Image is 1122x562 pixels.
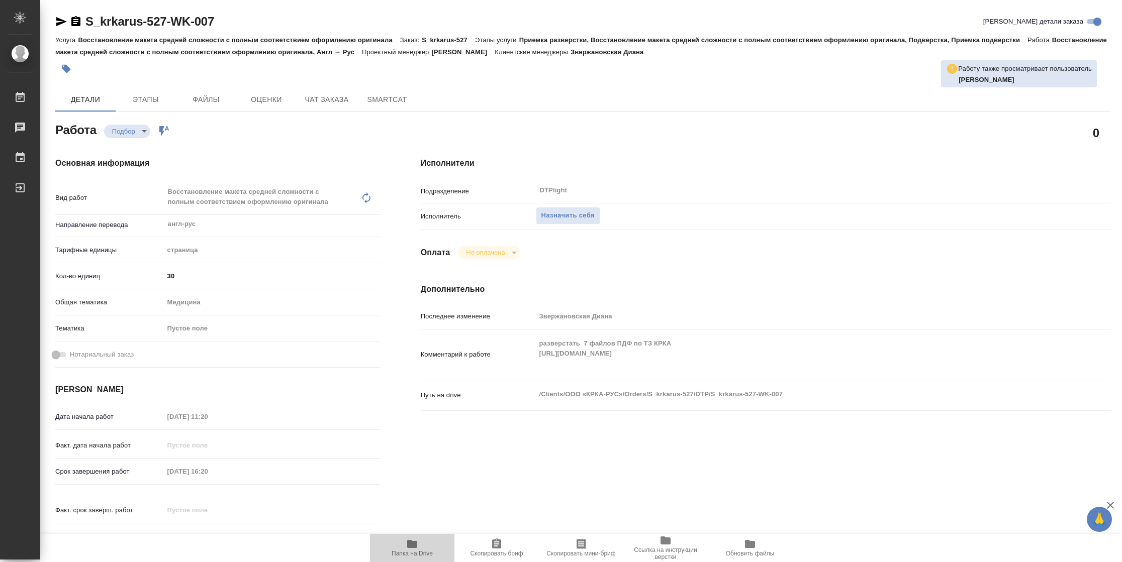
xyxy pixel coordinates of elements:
[959,75,1092,85] p: Носкова Анна
[55,531,164,541] p: Срок завершения услуги
[55,505,164,515] p: Факт. срок заверш. работ
[539,534,623,562] button: Скопировать мини-бриф
[421,390,536,400] p: Путь на drive
[571,48,651,56] p: Звержановская Диана
[1093,124,1099,141] h2: 0
[362,48,431,56] p: Проектный менеджер
[164,409,252,424] input: Пустое поле
[958,64,1092,74] p: Работу также просматривает пользователь
[164,464,252,479] input: Пустое поле
[55,16,67,28] button: Скопировать ссылку для ЯМессенджера
[182,93,230,106] span: Файлы
[122,93,170,106] span: Этапы
[78,36,400,44] p: Восстановление макета средней сложности с полным соответствием оформлению оригинала
[85,15,214,28] a: S_krkarus-527-WK-007
[726,550,775,557] span: Обновить файлы
[421,350,536,360] p: Комментарий к работе
[55,58,77,80] button: Добавить тэг
[1091,509,1108,530] span: 🙏
[242,93,291,106] span: Оценки
[55,384,381,396] h4: [PERSON_NAME]
[55,193,164,203] p: Вид работ
[546,550,615,557] span: Скопировать мини-бриф
[421,283,1111,295] h4: Дополнительно
[959,76,1014,83] b: [PERSON_NAME]
[470,550,523,557] span: Скопировать бриф
[303,93,351,106] span: Чат заказа
[400,36,422,44] p: Заказ:
[70,16,82,28] button: Скопировать ссылку
[55,157,381,169] h4: Основная информация
[164,438,252,453] input: Пустое поле
[370,534,454,562] button: Папка на Drive
[463,248,508,257] button: Не оплачена
[431,48,495,56] p: [PERSON_NAME]
[454,534,539,562] button: Скопировать бриф
[55,440,164,451] p: Факт. дата начала работ
[983,17,1083,27] span: [PERSON_NAME] детали заказа
[519,36,1027,44] p: Приемка разверстки, Восстановление макета средней сложности с полным соответствием оформлению ори...
[164,242,381,259] div: страница
[1027,36,1052,44] p: Работа
[104,125,150,138] div: Подбор
[541,210,595,221] span: Назначить себя
[109,127,138,136] button: Подбор
[536,335,1054,372] textarea: разверстать 7 файлов ПДФ по ТЗ КРКА [URL][DOMAIN_NAME]
[421,247,450,259] h4: Оплата
[475,36,519,44] p: Этапы услуги
[536,207,600,224] button: Назначить себя
[55,245,164,255] p: Тарифные единицы
[708,534,792,562] button: Обновить файлы
[421,311,536,321] p: Последнее изменение
[164,294,381,311] div: Медицина
[164,320,381,337] div: Пустое поле
[55,412,164,422] p: Дата начала работ
[421,157,1111,169] h4: Исполнители
[61,93,110,106] span: Детали
[458,246,520,259] div: Подбор
[392,550,433,557] span: Папка на Drive
[421,186,536,196] p: Подразделение
[55,271,164,281] p: Кол-во единиц
[55,323,164,333] p: Тематика
[164,503,252,517] input: Пустое поле
[536,309,1054,323] input: Пустое поле
[422,36,475,44] p: S_krkarus-527
[167,323,368,333] div: Пустое поле
[55,467,164,477] p: Срок завершения работ
[623,534,708,562] button: Ссылка на инструкции верстки
[421,211,536,221] p: Исполнитель
[1087,507,1112,532] button: 🙏
[164,529,252,543] input: ✎ Введи что-нибудь
[55,120,97,138] h2: Работа
[55,220,164,230] p: Направление перевода
[70,350,134,360] span: Нотариальный заказ
[55,36,78,44] p: Услуга
[363,93,411,106] span: SmartCat
[495,48,571,56] p: Клиентские менеджеры
[164,269,381,283] input: ✎ Введи что-нибудь
[629,546,702,560] span: Ссылка на инструкции верстки
[55,297,164,307] p: Общая тематика
[536,386,1054,403] textarea: /Clients/ООО «КРКА-РУС»/Orders/S_krkarus-527/DTP/S_krkarus-527-WK-007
